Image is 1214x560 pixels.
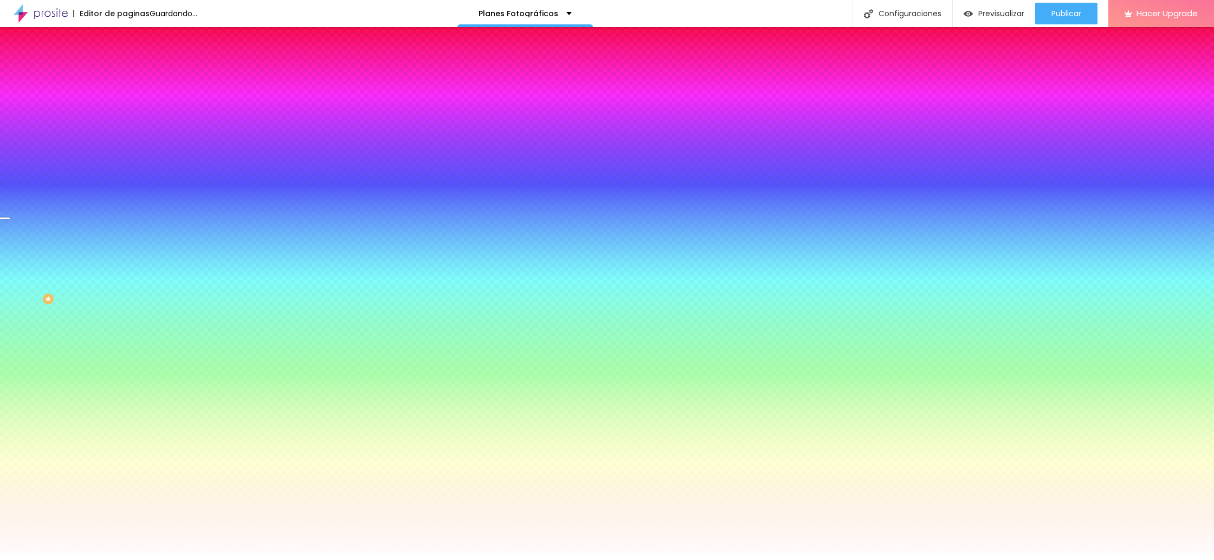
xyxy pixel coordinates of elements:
img: view-1.svg [964,9,973,18]
div: Editor de paginas [73,10,150,17]
span: Publicar [1051,9,1081,18]
button: Previsualizar [953,3,1035,24]
div: Guardando... [150,10,197,17]
span: Previsualizar [978,9,1024,18]
img: Icone [864,9,873,18]
p: Planes Fotográficos [479,10,558,17]
button: Publicar [1035,3,1097,24]
span: Hacer Upgrade [1136,9,1198,18]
